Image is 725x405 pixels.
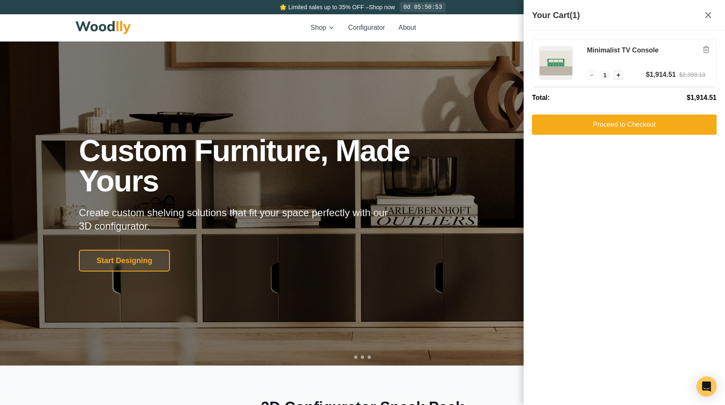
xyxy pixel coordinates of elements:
h3: Minimalist TV Console [587,46,705,55]
button: Shop [310,23,334,33]
button: About [399,23,416,33]
span: 1 [600,71,610,79]
span: Total: [532,93,550,103]
span: 🌟 Limited sales up to 35% OFF – [279,4,369,10]
div: $2,393.13 [679,71,705,79]
span: $1,914.51 [687,93,717,103]
h2: Your Cart (1) [532,9,580,21]
div: 0d 05:50:53 [400,2,445,12]
button: Increase quantity [614,71,623,80]
div: $1,914.51 [646,70,676,80]
a: Shop now [369,4,395,10]
button: Proceed to Checkout [532,115,717,135]
button: Start Designing [79,250,170,272]
img: Woodlly [76,21,131,34]
button: Remove item [700,44,712,55]
div: Open Intercom Messenger [696,376,717,397]
h1: Custom Furniture, Made Yours [79,136,455,196]
button: Configurator [348,23,385,33]
p: Create custom shelving solutions that fit your space perfectly with our 3D configurator. [79,206,401,233]
img: Minimalist TV Console [540,47,572,79]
